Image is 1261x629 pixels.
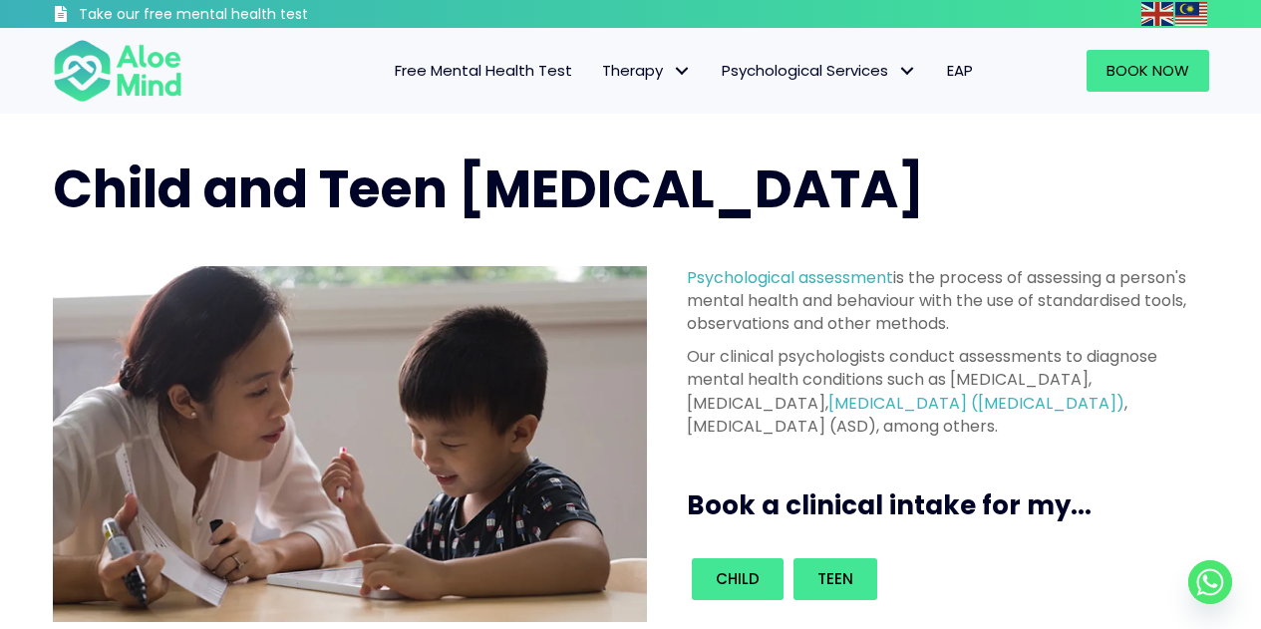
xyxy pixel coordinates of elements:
span: Therapy: submenu [668,57,697,86]
a: English [1141,2,1175,25]
span: Therapy [602,60,692,81]
a: Psychological assessment [687,266,893,289]
a: Malay [1175,2,1209,25]
img: ms [1175,2,1207,26]
a: Take our free mental health test [53,5,415,28]
a: Psychological ServicesPsychological Services: submenu [707,50,932,92]
img: child assessment [53,266,647,623]
a: Child [692,558,784,600]
a: Teen [793,558,877,600]
p: is the process of assessing a person's mental health and behaviour with the use of standardised t... [687,266,1197,336]
img: Aloe mind Logo [53,38,182,104]
span: EAP [947,60,973,81]
span: Child [716,568,760,589]
span: Book Now [1106,60,1189,81]
a: TherapyTherapy: submenu [587,50,707,92]
span: Psychological Services: submenu [893,57,922,86]
nav: Menu [208,50,988,92]
a: Whatsapp [1188,560,1232,604]
span: Teen [817,568,853,589]
img: en [1141,2,1173,26]
a: Book Now [1087,50,1209,92]
span: Free Mental Health Test [395,60,572,81]
a: EAP [932,50,988,92]
span: Psychological Services [722,60,917,81]
a: [MEDICAL_DATA] ([MEDICAL_DATA]) [828,392,1124,415]
h3: Book a clinical intake for my... [687,487,1217,523]
div: Book an intake for my... [687,553,1197,605]
span: Child and Teen [MEDICAL_DATA] [53,153,924,225]
p: Our clinical psychologists conduct assessments to diagnose mental health conditions such as [MEDI... [687,345,1197,438]
a: Free Mental Health Test [380,50,587,92]
h3: Take our free mental health test [79,5,415,25]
